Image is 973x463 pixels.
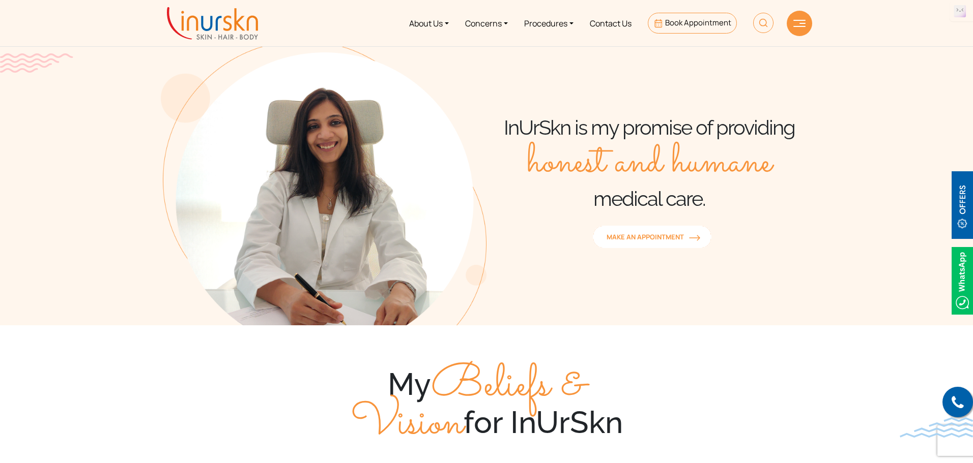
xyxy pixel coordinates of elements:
[952,274,973,285] a: Whatsappicon
[593,226,711,248] a: MAKE AN APPOINTMENTorange-arrow
[753,13,774,33] img: HeaderSearch
[161,366,812,442] div: My for InUrSkn
[351,352,586,457] span: Beliefs & Vision
[457,4,516,42] a: Concerns
[516,4,582,42] a: Procedures
[793,20,806,27] img: hamLine.svg
[527,140,772,186] span: honest and humane
[607,232,698,241] span: MAKE AN APPOINTMENT
[582,4,640,42] a: Contact Us
[167,7,258,40] img: inurskn-logo
[161,41,486,325] img: about-us-banner
[952,247,973,315] img: Whatsappicon
[952,171,973,239] img: offerBt
[689,235,700,241] img: orange-arrow
[665,17,731,28] span: Book Appointment
[900,417,973,438] img: bluewave
[486,115,812,211] h1: InUrSkn is my promise of providing medical care.
[648,13,737,34] a: Book Appointment
[401,4,457,42] a: About Us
